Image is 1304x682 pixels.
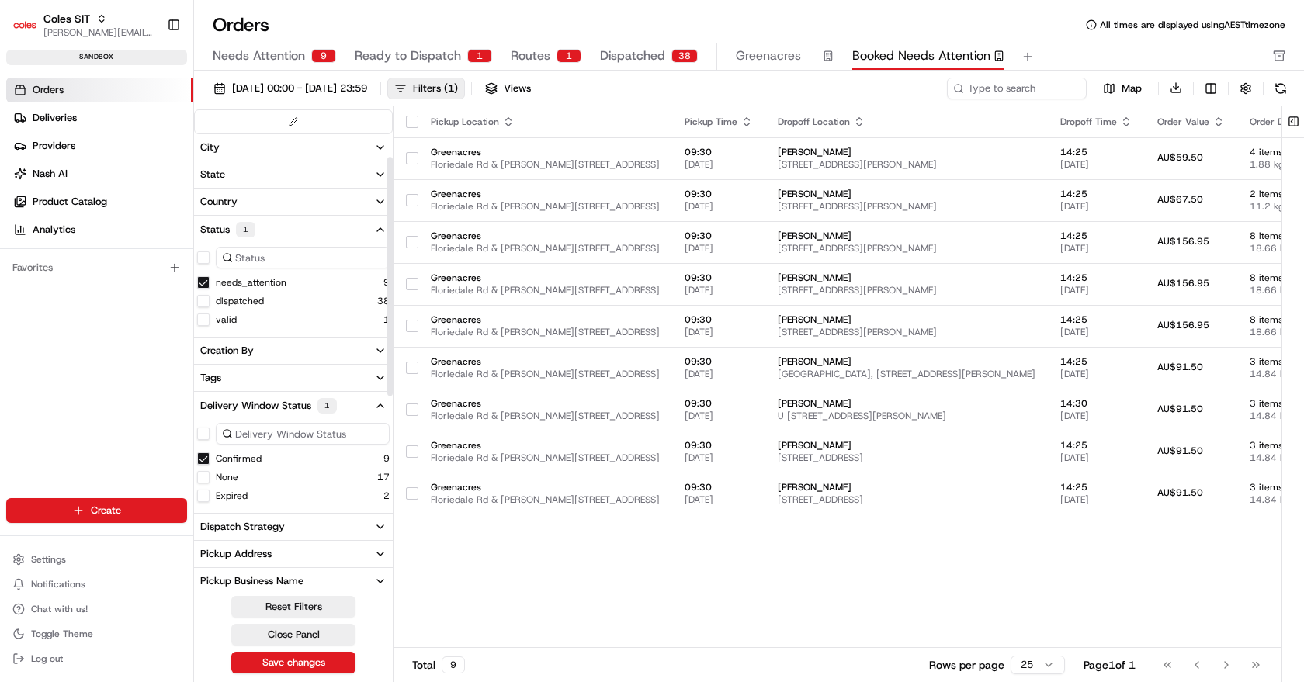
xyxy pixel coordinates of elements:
[6,189,193,214] a: Product Catalog
[194,161,393,188] button: State
[200,547,272,561] div: Pickup Address
[31,653,63,665] span: Log out
[431,481,660,493] span: Greenacres
[778,397,1035,410] span: [PERSON_NAME]
[383,452,390,465] span: 9
[31,553,66,566] span: Settings
[778,230,1035,242] span: [PERSON_NAME]
[412,656,465,673] div: Total
[778,355,1035,368] span: [PERSON_NAME]
[431,116,660,128] div: Pickup Location
[200,398,337,414] div: Delivery Window Status
[778,493,1035,506] span: [STREET_ADDRESS]
[6,573,187,595] button: Notifications
[778,146,1035,158] span: [PERSON_NAME]
[778,188,1035,200] span: [PERSON_NAME]
[1060,355,1132,368] span: 14:25
[200,371,221,385] div: Tags
[377,471,390,483] span: 17
[1060,272,1132,284] span: 14:25
[311,49,336,63] div: 9
[1157,277,1209,289] span: AU$156.95
[431,439,660,452] span: Greenacres
[685,230,753,242] span: 09:30
[206,78,374,99] button: [DATE] 00:00 - [DATE] 23:59
[600,47,665,65] span: Dispatched
[6,50,187,65] div: sandbox
[1060,439,1132,452] span: 14:25
[431,158,660,171] span: Floriedale Rd & [PERSON_NAME][STREET_ADDRESS]
[31,628,93,640] span: Toggle Theme
[231,652,355,673] button: Save changes
[1060,368,1132,380] span: [DATE]
[6,133,193,158] a: Providers
[383,313,390,326] span: 1
[511,47,550,65] span: Routes
[431,230,660,242] span: Greenacres
[778,242,1035,254] span: [STREET_ADDRESS][PERSON_NAME]
[685,284,753,296] span: [DATE]
[1060,452,1132,464] span: [DATE]
[413,81,458,95] div: Filters
[431,452,660,464] span: Floriedale Rd & [PERSON_NAME][STREET_ADDRESS]
[1060,284,1132,296] span: [DATE]
[216,313,237,326] label: valid
[383,276,390,289] span: 9
[778,313,1035,326] span: [PERSON_NAME]
[6,6,161,43] button: Coles SITColes SIT[PERSON_NAME][EMAIL_ADDRESS][DOMAIN_NAME]
[778,200,1035,213] span: [STREET_ADDRESS][PERSON_NAME]
[6,549,187,570] button: Settings
[236,222,255,237] div: 1
[12,12,37,37] img: Coles SIT
[1122,81,1142,95] span: Map
[6,161,193,186] a: Nash AI
[431,200,660,213] span: Floriedale Rd & [PERSON_NAME][STREET_ADDRESS]
[43,11,90,26] button: Coles SIT
[200,195,238,209] div: Country
[200,140,220,154] div: City
[778,326,1035,338] span: [STREET_ADDRESS][PERSON_NAME]
[778,481,1035,493] span: [PERSON_NAME]
[1060,230,1132,242] span: 14:25
[778,284,1035,296] span: [STREET_ADDRESS][PERSON_NAME]
[431,368,660,380] span: Floriedale Rd & [PERSON_NAME][STREET_ADDRESS]
[444,81,458,95] span: ( 1 )
[685,116,753,128] div: Pickup Time
[478,78,538,99] button: Views
[33,223,75,237] span: Analytics
[194,392,393,420] button: Delivery Window Status1
[200,344,254,358] div: Creation By
[216,490,248,502] label: Expired
[194,338,393,364] button: Creation By
[736,47,801,65] span: Greenacres
[778,439,1035,452] span: [PERSON_NAME]
[387,78,465,99] button: Filters(1)
[431,272,660,284] span: Greenacres
[1093,79,1152,98] button: Map
[685,493,753,506] span: [DATE]
[557,49,581,63] div: 1
[1060,242,1132,254] span: [DATE]
[200,168,225,182] div: State
[355,47,461,65] span: Ready to Dispatch
[383,490,390,502] span: 2
[6,255,187,280] div: Favorites
[685,200,753,213] span: [DATE]
[1100,19,1285,31] span: All times are displayed using AEST timezone
[6,598,187,620] button: Chat with us!
[1060,146,1132,158] span: 14:25
[685,146,753,158] span: 09:30
[431,146,660,158] span: Greenacres
[1060,326,1132,338] span: [DATE]
[1157,486,1203,499] span: AU$91.50
[852,47,990,65] span: Booked Needs Attention
[43,26,154,39] button: [PERSON_NAME][EMAIL_ADDRESS][DOMAIN_NAME]
[194,541,393,567] button: Pickup Address
[91,504,121,518] span: Create
[31,603,88,615] span: Chat with us!
[685,188,753,200] span: 09:30
[194,134,393,161] button: City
